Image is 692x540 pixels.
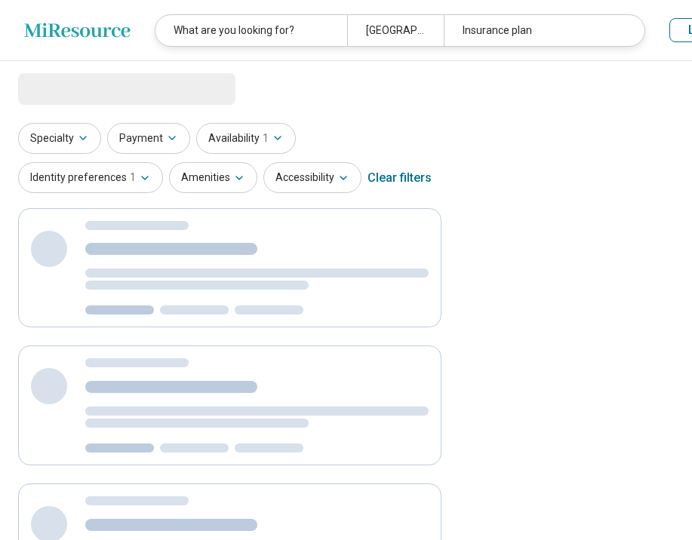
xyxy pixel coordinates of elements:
[444,15,635,46] div: Insurance plan
[169,162,257,193] button: Amenities
[18,73,145,103] span: Loading...
[107,123,190,154] button: Payment
[130,170,136,186] span: 1
[18,162,163,193] button: Identity preferences1
[347,15,443,46] div: [GEOGRAPHIC_DATA], [GEOGRAPHIC_DATA]
[368,160,432,196] div: Clear filters
[263,130,269,146] span: 1
[155,15,347,46] div: What are you looking for?
[196,123,296,154] button: Availability1
[18,123,101,154] button: Specialty
[263,162,361,193] button: Accessibility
